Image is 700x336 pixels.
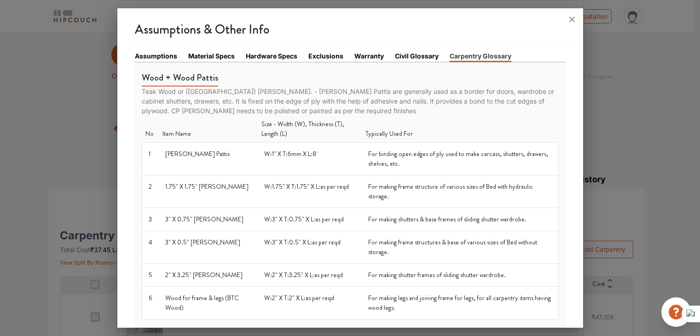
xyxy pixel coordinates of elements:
td: Wood for frame & legs (BTC Wood) [159,286,258,319]
a: Civil Glossary [395,51,439,61]
td: 2 [142,175,159,208]
td: 3" X 0.5" [PERSON_NAME] [159,231,258,263]
td: 2" X 3.25" [PERSON_NAME] [159,263,258,286]
h5: Wood + Wood Pattis [142,72,218,87]
td: [PERSON_NAME] Pattis [159,142,258,175]
td: For making frame structures & base of various sizes of Bed without storage. [362,231,558,263]
td: W:1.75" X T:1.75" X L:as per reqd [258,175,362,208]
td: 6 [142,286,159,319]
td: For making shutter frames of sliding shutter wardrobe. [362,263,558,286]
td: For binding open edges of ply used to make carcass, shutters, drawers, shelves, etc. [362,142,558,175]
td: 5 [142,263,159,286]
th: Size - Width (W), Thickness (T), Length (L) [258,116,362,143]
td: W:2" X T:2" X L:as per reqd [258,286,362,319]
td: 3" X 0.75" [PERSON_NAME] [159,208,258,231]
td: W:2" X T:3.25" X L:as per reqd [258,263,362,286]
td: 1.75" X 1.75" [PERSON_NAME] [159,175,258,208]
a: Material Specs [188,51,235,61]
td: For making legs and joining frame for legs, for all carpentry items having wood legs. [362,286,558,319]
td: W:1" X T:6mm X L:8' [258,142,362,175]
a: Assumptions [135,51,177,61]
a: Exclusions [308,51,343,61]
td: For making shutters & base frames of sliding shutter wardrobe. [362,208,558,231]
td: W:3" X T:0.5" X L:as per reqd [258,231,362,263]
th: Typically Used For [362,116,558,143]
td: 1 [142,142,159,175]
a: Carpentry Glossary [450,51,511,62]
a: Hardware Specs [246,51,297,61]
a: Warranty [354,51,384,61]
td: 3 [142,208,159,231]
td: For making frame structure of various sizes of Bed with hydraulic storage. [362,175,558,208]
th: No [142,116,159,143]
td: 4 [142,231,159,263]
th: Item Name [159,116,258,143]
td: W:3" X T:0.75" X L:as per reqd [258,208,362,231]
p: Teak Wood or ([GEOGRAPHIC_DATA]) [PERSON_NAME]. - [PERSON_NAME] Pattis are generally used as a bo... [142,87,559,116]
